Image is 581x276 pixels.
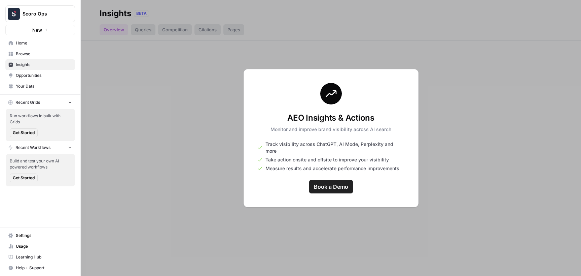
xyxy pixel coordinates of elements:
[16,254,72,260] span: Learning Hub
[265,141,405,154] span: Track visibility across ChatGPT, AI Mode, Perplexity and more
[314,183,348,191] span: Book a Demo
[5,252,75,263] a: Learning Hub
[15,145,50,151] span: Recent Workflows
[5,241,75,252] a: Usage
[5,81,75,92] a: Your Data
[5,70,75,81] a: Opportunities
[13,130,35,136] span: Get Started
[270,113,391,123] h3: AEO Insights & Actions
[15,99,40,105] span: Recent Grids
[5,25,75,35] button: New
[16,243,72,249] span: Usage
[16,83,72,89] span: Your Data
[265,165,399,172] span: Measure results and accelerate performance improvements
[32,27,42,33] span: New
[13,175,35,181] span: Get Started
[5,38,75,49] a: Home
[5,5,75,22] button: Workspace: Scoro Ops
[16,51,72,57] span: Browse
[5,143,75,153] button: Recent Workflows
[16,40,72,46] span: Home
[270,126,391,133] p: Monitor and improve brand visibility across AI search
[5,49,75,59] a: Browse
[5,230,75,241] a: Settings
[16,72,72,79] span: Opportunities
[5,59,75,70] a: Insights
[16,233,72,239] span: Settings
[8,8,20,20] img: Scoro Ops Logo
[265,156,389,163] span: Take action onsite and offsite to improve your visibility
[10,174,38,182] button: Get Started
[10,128,38,137] button: Get Started
[16,265,72,271] span: Help + Support
[10,113,71,125] span: Run workflows in bulk with Grids
[16,62,72,68] span: Insights
[309,180,353,193] a: Book a Demo
[10,158,71,170] span: Build and test your own AI powered workflows
[5,97,75,108] button: Recent Grids
[23,10,63,17] span: Scoro Ops
[5,263,75,273] button: Help + Support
